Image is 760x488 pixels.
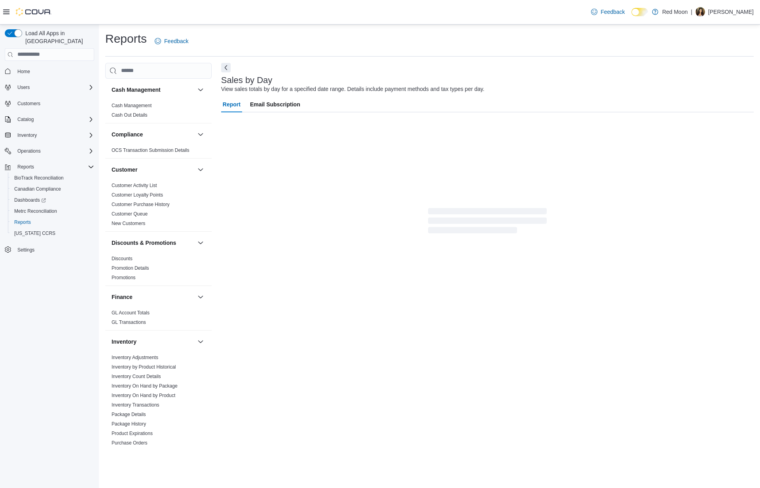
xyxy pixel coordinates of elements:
button: Customer [196,165,205,174]
a: Package Details [112,412,146,417]
a: Dashboards [8,195,97,206]
a: GL Transactions [112,320,146,325]
button: Reports [2,161,97,172]
span: Email Subscription [250,96,300,112]
a: Promotion Details [112,265,149,271]
button: Finance [196,292,205,302]
a: BioTrack Reconciliation [11,173,67,183]
a: Purchase Orders [112,440,148,446]
button: Operations [14,146,44,156]
a: Cash Out Details [112,112,148,118]
h3: Finance [112,293,133,301]
span: Customers [17,100,40,107]
span: Dashboards [14,197,46,203]
a: Customer Purchase History [112,202,170,207]
a: Feedback [588,4,628,20]
div: Discounts & Promotions [105,254,212,286]
a: Settings [14,245,38,255]
button: Reports [8,217,97,228]
input: Dark Mode [631,8,648,16]
a: Package History [112,421,146,427]
a: Metrc Reconciliation [11,206,60,216]
span: Reports [14,219,31,225]
div: Ester Papazyan [696,7,705,17]
button: Customer [112,166,194,174]
span: Users [14,83,94,92]
a: Feedback [152,33,191,49]
span: Reports [17,164,34,170]
h3: Cash Management [112,86,161,94]
a: Inventory by Product Historical [112,364,176,370]
a: Dashboards [11,195,49,205]
div: Compliance [105,146,212,158]
a: Home [14,67,33,76]
h3: Customer [112,166,137,174]
span: Home [17,68,30,75]
span: Settings [17,247,34,253]
nav: Complex example [5,62,94,276]
a: Reports [11,218,34,227]
h3: Compliance [112,131,143,138]
span: Washington CCRS [11,229,94,238]
span: Feedback [601,8,625,16]
span: Inventory [14,131,94,140]
div: Customer [105,181,212,231]
div: View sales totals by day for a specified date range. Details include payment methods and tax type... [221,85,485,93]
button: [US_STATE] CCRS [8,228,97,239]
button: BioTrack Reconciliation [8,172,97,183]
span: Report [223,96,241,112]
span: Load All Apps in [GEOGRAPHIC_DATA] [22,29,94,45]
div: Finance [105,308,212,330]
button: Inventory [2,130,97,141]
span: Dashboards [11,195,94,205]
span: BioTrack Reconciliation [11,173,94,183]
a: Canadian Compliance [11,184,64,194]
a: Customers [14,99,44,108]
button: Users [14,83,33,92]
a: Customer Activity List [112,183,157,188]
button: Operations [2,146,97,157]
span: Catalog [14,115,94,124]
button: Discounts & Promotions [112,239,194,247]
a: OCS Transaction Submission Details [112,148,190,153]
a: Promotions [112,275,136,280]
button: Reports [14,162,37,172]
span: Reports [14,162,94,172]
span: Metrc Reconciliation [14,208,57,214]
p: Red Moon [662,7,688,17]
span: Reports [11,218,94,227]
button: Customers [2,98,97,109]
span: BioTrack Reconciliation [14,175,64,181]
div: Cash Management [105,101,212,123]
a: Inventory Transactions [112,402,159,408]
button: Catalog [14,115,37,124]
span: Catalog [17,116,34,123]
button: Discounts & Promotions [196,238,205,248]
span: Home [14,66,94,76]
button: Compliance [112,131,194,138]
span: Loading [428,210,547,235]
a: Cash Management [112,103,152,108]
button: Next [221,63,231,72]
button: Compliance [196,130,205,139]
a: Inventory Adjustments [112,355,158,360]
a: [US_STATE] CCRS [11,229,59,238]
div: Inventory [105,353,212,470]
img: Cova [16,8,51,16]
p: | [691,7,692,17]
h1: Reports [105,31,147,47]
a: Product Expirations [112,431,153,436]
span: Settings [14,244,94,254]
button: Users [2,82,97,93]
h3: Inventory [112,338,136,346]
button: Cash Management [112,86,194,94]
span: Users [17,84,30,91]
a: Customer Queue [112,211,148,217]
a: GL Account Totals [112,310,150,316]
a: Inventory On Hand by Package [112,383,178,389]
span: Metrc Reconciliation [11,206,94,216]
button: Finance [112,293,194,301]
span: Feedback [164,37,188,45]
span: [US_STATE] CCRS [14,230,55,236]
